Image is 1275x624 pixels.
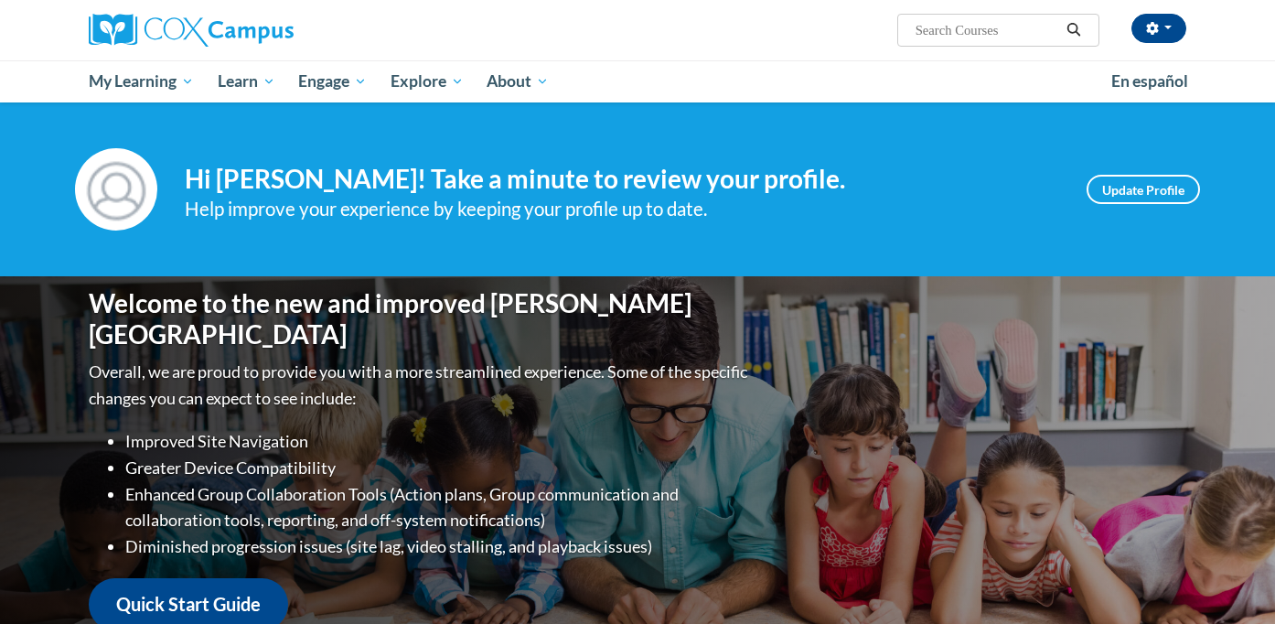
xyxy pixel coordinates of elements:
li: Improved Site Navigation [125,428,752,455]
span: My Learning [89,70,194,92]
span: Engage [298,70,367,92]
span: Explore [391,70,464,92]
a: My Learning [77,60,206,102]
span: En español [1111,71,1188,91]
img: Cox Campus [89,14,294,47]
span: Learn [218,70,275,92]
a: About [476,60,562,102]
a: Learn [206,60,287,102]
h1: Welcome to the new and improved [PERSON_NAME][GEOGRAPHIC_DATA] [89,288,752,350]
li: Greater Device Compatibility [125,455,752,481]
a: Explore [379,60,476,102]
div: Help improve your experience by keeping your profile up to date. [185,194,1059,224]
button: Search [1060,19,1087,41]
li: Enhanced Group Collaboration Tools (Action plans, Group communication and collaboration tools, re... [125,481,752,534]
span: About [487,70,549,92]
button: Account Settings [1131,14,1186,43]
img: Profile Image [75,148,157,231]
a: Cox Campus [89,14,436,47]
a: Update Profile [1087,175,1200,204]
a: Engage [286,60,379,102]
a: En español [1099,62,1200,101]
div: Main menu [61,60,1214,102]
li: Diminished progression issues (site lag, video stalling, and playback issues) [125,533,752,560]
input: Search Courses [914,19,1060,41]
p: Overall, we are proud to provide you with a more streamlined experience. Some of the specific cha... [89,359,752,412]
h4: Hi [PERSON_NAME]! Take a minute to review your profile. [185,164,1059,195]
